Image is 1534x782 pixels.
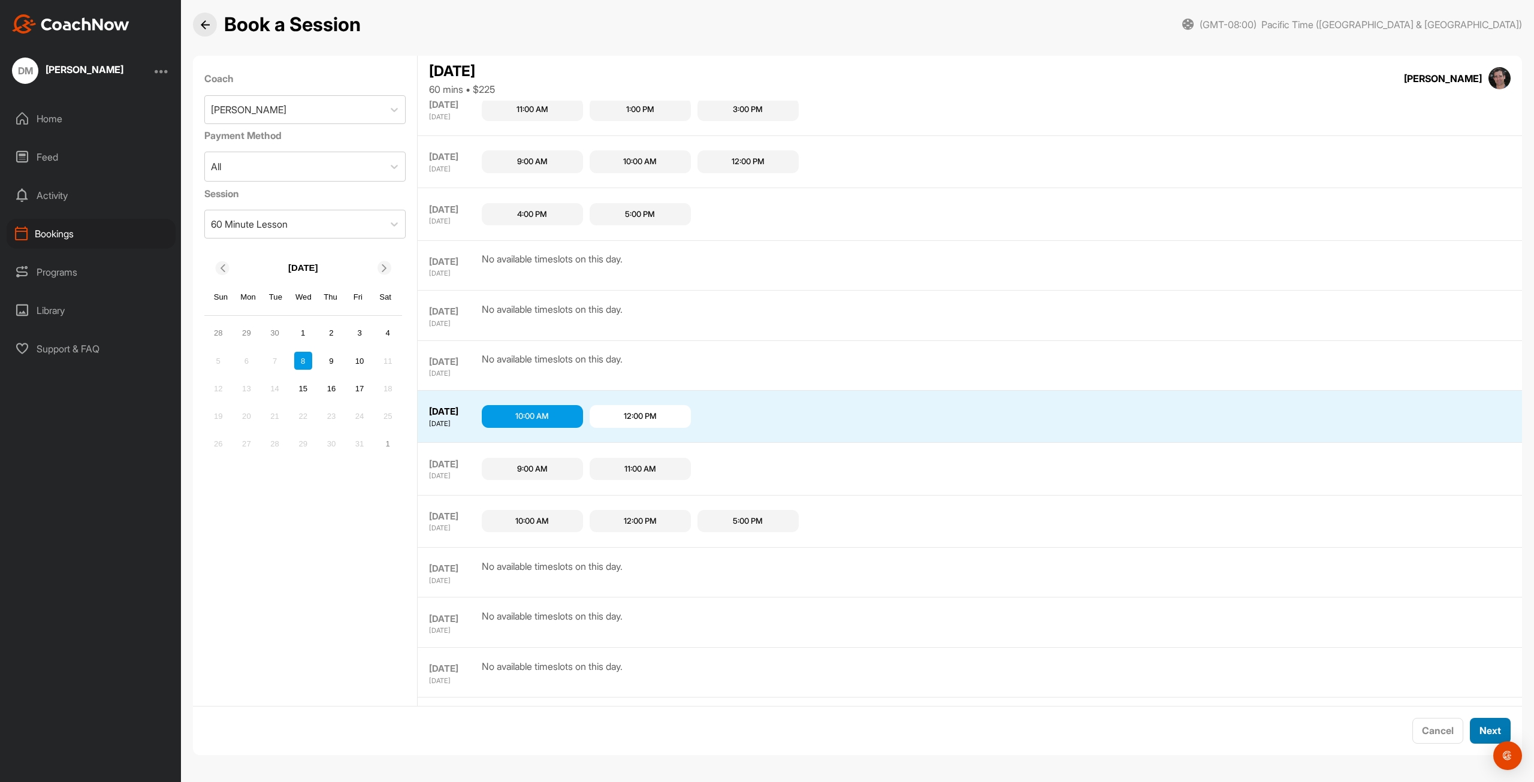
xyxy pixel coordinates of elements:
div: Choose Sunday, September 28th, 2025 [209,324,227,342]
div: Sat [378,289,393,305]
div: Sun [213,289,229,305]
div: 9:00 AM [517,156,548,168]
button: Next [1470,718,1511,744]
div: [DATE] [429,150,479,164]
div: [DATE] [429,369,479,379]
h2: Book a Session [224,13,361,37]
div: 10:00 AM [515,410,549,422]
div: [DATE] [429,419,479,429]
div: Wed [295,289,311,305]
div: Choose Saturday, October 4th, 2025 [379,324,397,342]
div: Not available Wednesday, October 22nd, 2025 [294,407,312,425]
div: [DATE] [429,255,479,269]
div: Not available Thursday, October 23rd, 2025 [322,407,340,425]
img: square_5027e2341d9045fb2fbe9f18383d5129.jpg [1488,67,1511,90]
div: Not available Saturday, October 25th, 2025 [379,407,397,425]
span: Pacific Time ([GEOGRAPHIC_DATA] & [GEOGRAPHIC_DATA]) [1261,18,1522,31]
div: DM [12,58,38,84]
div: Not available Friday, October 24th, 2025 [351,407,369,425]
div: 12:00 PM [624,515,657,527]
div: Choose Wednesday, October 8th, 2025 [294,352,312,370]
div: 60 mins • $225 [429,82,495,96]
div: Home [7,104,176,134]
div: No available timeslots on this day. [482,352,623,379]
div: 1:00 PM [626,104,654,116]
span: Cancel [1422,724,1454,736]
div: [DATE] [429,305,479,319]
div: Not available Thursday, October 30th, 2025 [322,435,340,453]
div: 60 Minute Lesson [211,217,288,231]
div: Library [7,295,176,325]
div: [DATE] [429,355,479,369]
div: Thu [323,289,339,305]
div: Not available Sunday, October 26th, 2025 [209,435,227,453]
div: Not available Tuesday, October 14th, 2025 [266,380,284,398]
img: Back [201,20,210,29]
div: 5:00 PM [625,209,655,221]
div: Choose Friday, October 10th, 2025 [351,352,369,370]
div: Not available Tuesday, October 28th, 2025 [266,435,284,453]
div: No available timeslots on this day. [482,302,623,329]
div: [DATE] [429,405,479,419]
div: Choose Thursday, October 16th, 2025 [322,380,340,398]
div: [DATE] [429,216,479,227]
div: Not available Friday, October 31st, 2025 [351,435,369,453]
div: Choose Friday, October 17th, 2025 [351,380,369,398]
div: 12:00 PM [624,410,657,422]
div: 10:00 AM [515,515,549,527]
div: Feed [7,142,176,172]
button: Cancel [1412,718,1463,744]
div: Not available Monday, October 27th, 2025 [237,435,255,453]
div: Choose Wednesday, October 1st, 2025 [294,324,312,342]
div: Choose Friday, October 3rd, 2025 [351,324,369,342]
div: 11:00 AM [517,104,548,116]
div: No available timeslots on this day. [482,609,623,636]
div: 3:00 PM [733,104,763,116]
div: Open Intercom Messenger [1493,741,1522,770]
div: Support & FAQ [7,334,176,364]
div: [DATE] [429,612,479,626]
div: Not available Wednesday, October 29th, 2025 [294,435,312,453]
div: [DATE] [429,203,479,217]
div: Not available Monday, October 20th, 2025 [237,407,255,425]
div: [PERSON_NAME] [46,65,123,74]
div: Not available Monday, October 13th, 2025 [237,380,255,398]
div: Not available Tuesday, October 21st, 2025 [266,407,284,425]
label: Coach [204,71,406,86]
div: Programs [7,257,176,287]
div: 4:00 PM [517,209,547,221]
div: [DATE] [429,98,479,112]
div: Choose Saturday, November 1st, 2025 [379,435,397,453]
span: (GMT-08:00) [1200,18,1257,31]
div: month 2025-10 [208,323,398,455]
div: 10:00 AM [623,156,657,168]
div: 5:00 PM [733,515,763,527]
div: Not available Saturday, October 18th, 2025 [379,380,397,398]
div: [DATE] [429,510,479,524]
div: [DATE] [429,471,479,481]
div: Not available Monday, October 6th, 2025 [237,352,255,370]
div: [DATE] [429,458,479,472]
div: Not available Sunday, October 12th, 2025 [209,380,227,398]
div: [DATE] [429,319,479,329]
div: 9:00 AM [517,463,548,475]
div: Fri [351,289,366,305]
div: [DATE] [429,268,479,279]
div: [DATE] [429,112,479,122]
div: Choose Monday, September 29th, 2025 [237,324,255,342]
div: All [211,159,221,174]
div: No available timeslots on this day. [482,252,623,279]
div: Tue [268,289,283,305]
div: Not available Sunday, October 5th, 2025 [209,352,227,370]
div: Bookings [7,219,176,249]
label: Payment Method [204,128,406,143]
div: No available timeslots on this day. [482,559,623,586]
div: [DATE] [429,562,479,576]
div: Choose Wednesday, October 15th, 2025 [294,380,312,398]
div: [DATE] [429,662,479,676]
p: [DATE] [288,261,318,275]
div: Choose Thursday, October 2nd, 2025 [322,324,340,342]
div: [DATE] [429,61,495,82]
div: [DATE] [429,523,479,533]
div: 11:00 AM [624,463,656,475]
